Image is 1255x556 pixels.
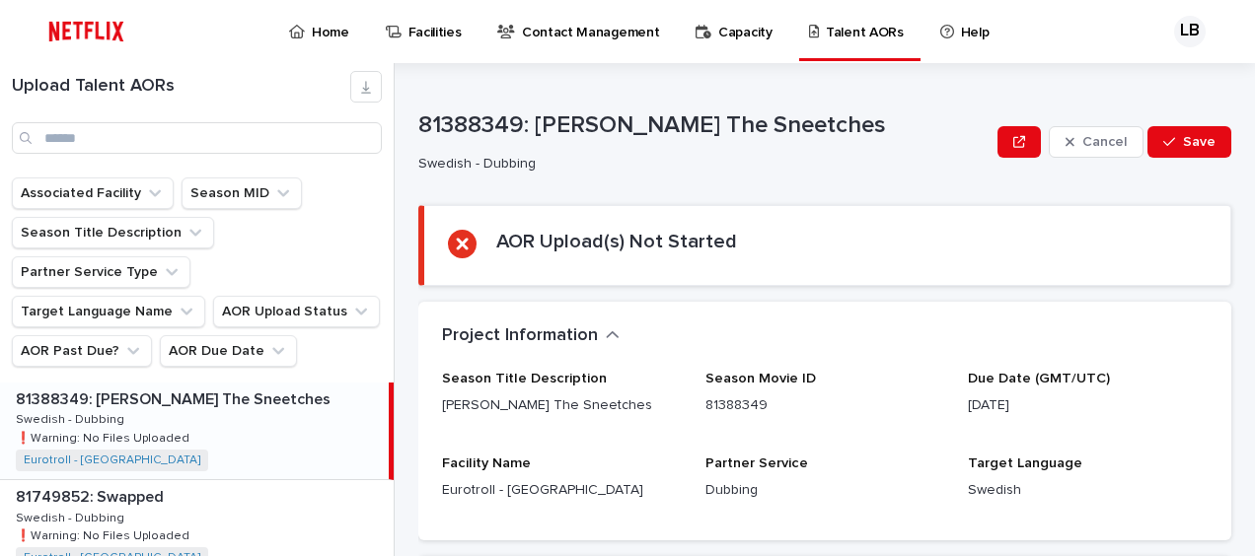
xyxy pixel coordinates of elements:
p: Swedish - Dubbing [16,508,128,525]
button: Save [1147,126,1231,158]
button: AOR Past Due? [12,335,152,367]
p: 81388349: [PERSON_NAME] The Sneetches [418,111,990,140]
p: Dubbing [705,480,945,501]
button: Target Language Name [12,296,205,327]
h2: Project Information [442,325,598,347]
span: Save [1183,135,1216,149]
p: [PERSON_NAME] The Sneetches [442,395,682,416]
button: Cancel [1049,126,1144,158]
button: Season Title Description [12,217,214,248]
p: ❗️Warning: No Files Uploaded [16,428,193,446]
button: Season MID [182,177,302,209]
p: ❗️Warning: No Files Uploaded [16,525,193,543]
button: Project Information [442,325,620,347]
span: Season Movie ID [705,372,816,385]
p: [DATE] [968,395,1208,416]
p: Eurotroll - [GEOGRAPHIC_DATA] [442,480,682,501]
span: Target Language [968,456,1082,470]
span: Season Title Description [442,372,607,385]
span: Partner Service [705,456,808,470]
button: Associated Facility [12,177,174,209]
button: AOR Upload Status [213,296,380,327]
button: AOR Due Date [160,335,297,367]
span: Cancel [1082,135,1127,149]
img: ifQbXi3ZQGMSEF7WDB7W [39,12,133,51]
p: 81388349 [705,395,945,416]
p: Swedish - Dubbing [418,156,982,173]
p: 81749852: Swapped [16,484,168,507]
p: 81388349: [PERSON_NAME] The Sneetches [16,386,334,409]
h2: AOR Upload(s) Not Started [496,230,737,253]
h1: Upload Talent AORs [12,76,350,98]
div: LB [1174,16,1206,47]
span: Facility Name [442,456,531,470]
a: Eurotroll - [GEOGRAPHIC_DATA] [24,453,200,467]
p: Swedish [968,480,1208,501]
input: Search [12,122,382,154]
span: Due Date (GMT/UTC) [968,372,1110,385]
button: Partner Service Type [12,256,190,288]
p: Swedish - Dubbing [16,409,128,427]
